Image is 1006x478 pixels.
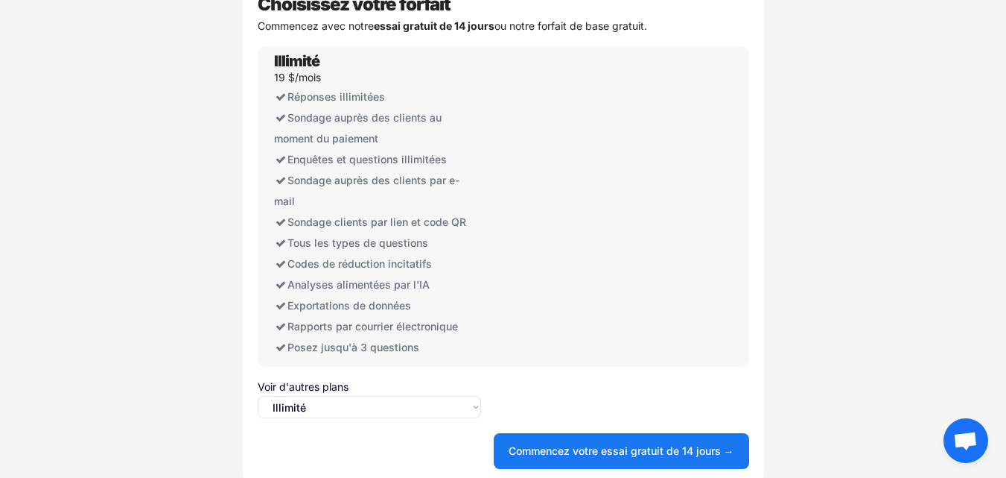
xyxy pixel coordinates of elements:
[287,216,466,228] font: Sondage clients par lien et code QR
[494,19,647,32] font: ou notre forfait de base gratuit.
[274,71,321,84] font: 19 $/mois
[287,299,411,312] font: Exportations de données
[258,19,374,32] font: Commencez avec notre
[374,19,494,32] font: essai gratuit de 14 jours
[258,380,348,393] font: Voir d'autres plans
[509,444,734,457] font: Commencez votre essai gratuit de 14 jours →
[287,257,432,270] font: Codes de réduction incitatifs
[274,174,459,207] font: Sondage auprès des clients par e-mail
[274,111,445,145] font: Sondage auprès des clients au moment du paiement
[287,320,458,333] font: Rapports par courrier électronique
[287,153,447,166] font: Enquêtes et questions illimitées
[287,341,419,353] font: Posez jusqu'à 3 questions
[287,236,428,249] font: Tous les types de questions
[287,90,385,103] font: Réponses illimitées
[274,52,319,70] font: Illimité
[287,278,430,291] font: Analyses alimentées par l'IA
[494,433,749,469] button: Commencez votre essai gratuit de 14 jours →
[943,418,988,463] div: Ouvrir le chat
